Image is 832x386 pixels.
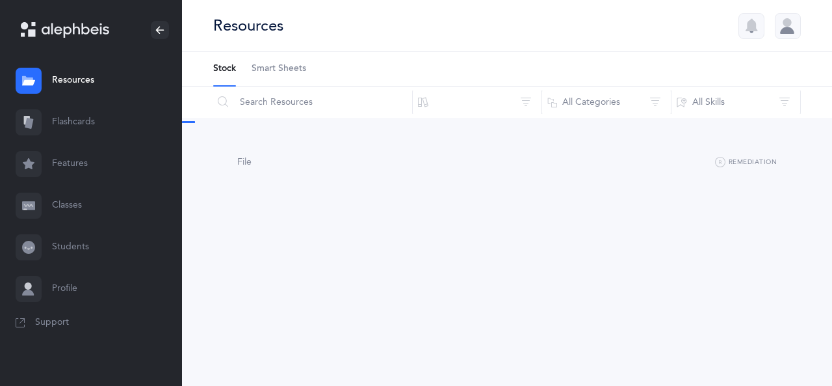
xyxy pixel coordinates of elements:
button: Remediation [715,155,777,171]
div: Resources [213,15,283,36]
span: Support [35,316,69,329]
span: File [237,157,252,167]
button: All Skills [671,87,801,118]
span: Smart Sheets [252,62,306,76]
button: All Categories [541,87,671,118]
input: Search Resources [213,87,413,118]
